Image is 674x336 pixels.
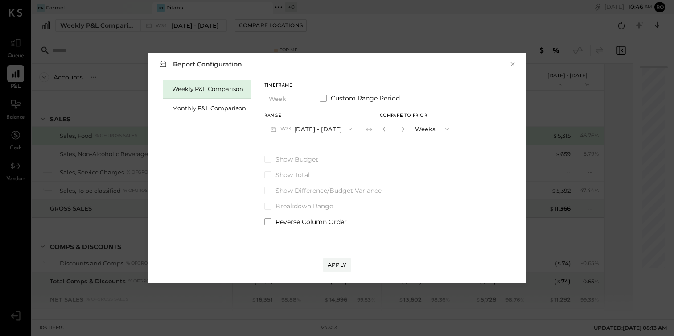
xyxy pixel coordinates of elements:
[380,114,427,118] span: Compare to Prior
[172,85,246,93] div: Weekly P&L Comparison
[509,60,517,69] button: ×
[157,58,242,70] h3: Report Configuration
[328,261,346,269] div: Apply
[172,104,246,112] div: Monthly P&L Comparison
[275,186,382,195] span: Show Difference/Budget Variance
[280,125,294,133] span: W34
[264,83,309,88] div: Timeframe
[264,90,309,107] button: Week
[275,202,333,211] span: Breakdown Range
[331,94,400,103] span: Custom Range Period
[411,120,455,137] button: Weeks
[275,217,347,226] span: Reverse Column Order
[264,120,358,137] button: W34[DATE] - [DATE]
[275,170,310,179] span: Show Total
[264,114,358,118] div: Range
[275,155,318,164] span: Show Budget
[323,258,351,272] button: Apply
